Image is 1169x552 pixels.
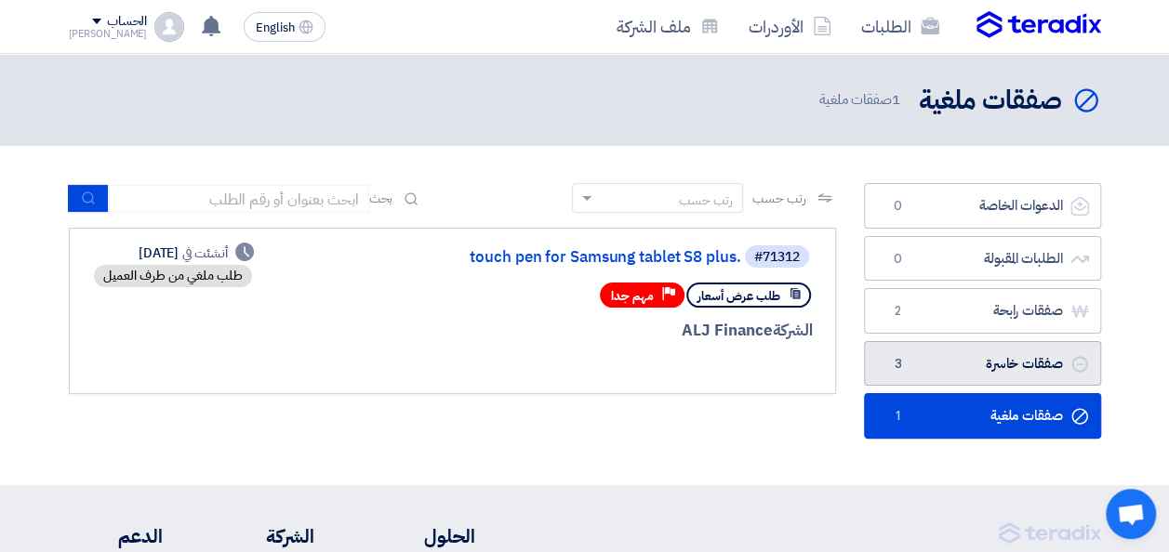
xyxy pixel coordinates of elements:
[864,236,1101,282] a: الطلبات المقبولة0
[864,288,1101,334] a: صفقات رابحة2
[94,265,252,287] div: طلب ملغي من طرف العميل
[773,319,813,342] span: الشركة
[864,341,1101,387] a: صفقات خاسرة3
[919,83,1062,119] h2: صفقات ملغية
[846,5,954,48] a: الطلبات
[69,29,148,39] div: [PERSON_NAME]
[611,287,654,305] span: مهم جدا
[256,21,295,34] span: English
[976,11,1101,39] img: Teradix logo
[887,407,910,426] span: 1
[107,14,147,30] div: الحساب
[734,5,846,48] a: الأوردرات
[752,189,805,208] span: رتب حسب
[887,302,910,321] span: 2
[887,355,910,374] span: 3
[754,251,800,264] div: #71312
[139,243,254,263] div: [DATE]
[887,197,910,216] span: 0
[365,319,813,343] div: ALJ Finance
[369,249,741,266] a: touch pen for Samsung tablet S8 plus.
[679,191,733,210] div: رتب حسب
[887,250,910,269] span: 0
[154,12,184,42] img: profile_test.png
[697,287,780,305] span: طلب عرض أسعار
[892,89,900,110] span: 1
[370,522,475,550] li: الحلول
[369,189,393,208] span: بحث
[69,522,163,550] li: الدعم
[819,89,904,111] span: صفقات ملغية
[602,5,734,48] a: ملف الشركة
[864,183,1101,229] a: الدعوات الخاصة0
[244,12,325,42] button: English
[182,243,227,263] span: أنشئت في
[864,393,1101,439] a: صفقات ملغية1
[218,522,314,550] li: الشركة
[109,185,369,213] input: ابحث بعنوان أو رقم الطلب
[1106,489,1156,539] div: Open chat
